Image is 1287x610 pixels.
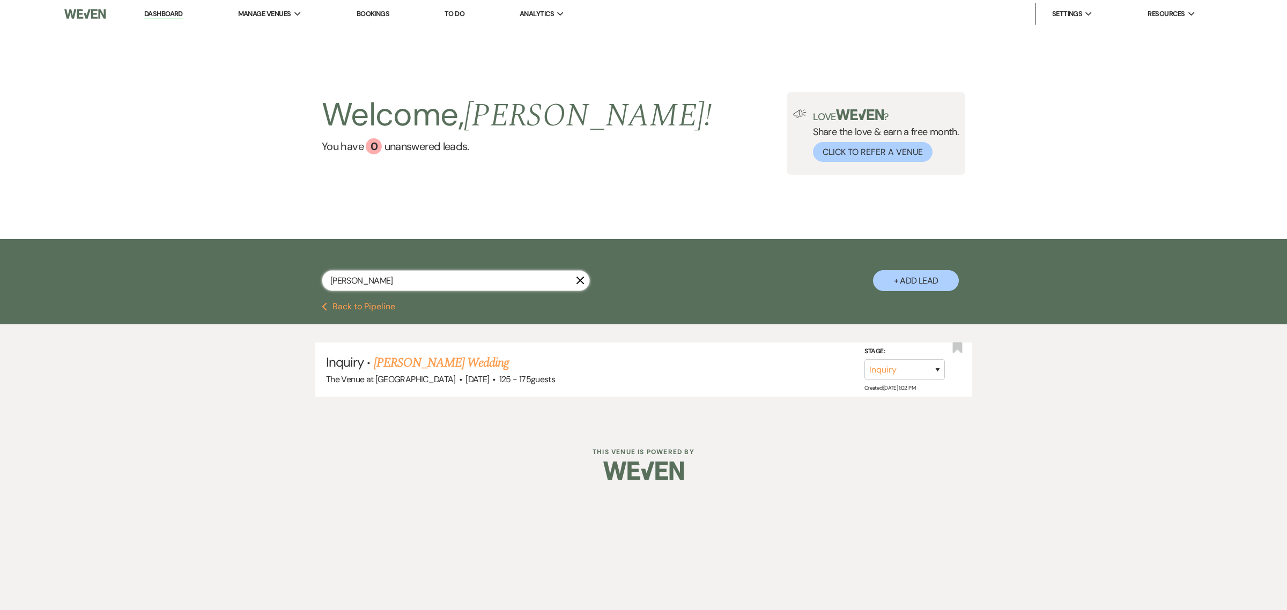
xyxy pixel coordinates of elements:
[864,346,945,358] label: Stage:
[499,374,555,385] span: 125 - 175 guests
[1052,9,1083,19] span: Settings
[322,302,395,311] button: Back to Pipeline
[813,142,933,162] button: Click to Refer a Venue
[836,109,884,120] img: weven-logo-green.svg
[144,9,183,19] a: Dashboard
[366,138,382,154] div: 0
[374,353,509,373] a: [PERSON_NAME] Wedding
[807,109,959,162] div: Share the love & earn a free month.
[603,452,684,489] img: Weven Logo
[322,270,590,291] input: Search by name, event date, email address or phone number
[873,270,959,291] button: + Add Lead
[357,9,390,18] a: Bookings
[322,138,712,154] a: You have 0 unanswered leads.
[238,9,291,19] span: Manage Venues
[520,9,554,19] span: Analytics
[1148,9,1185,19] span: Resources
[322,92,712,138] h2: Welcome,
[813,109,959,122] p: Love ?
[445,9,464,18] a: To Do
[465,374,489,385] span: [DATE]
[326,354,364,370] span: Inquiry
[793,109,807,118] img: loud-speaker-illustration.svg
[326,374,456,385] span: The Venue at [GEOGRAPHIC_DATA]
[464,91,712,140] span: [PERSON_NAME] !
[864,384,915,391] span: Created: [DATE] 1:02 PM
[64,3,106,25] img: Weven Logo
